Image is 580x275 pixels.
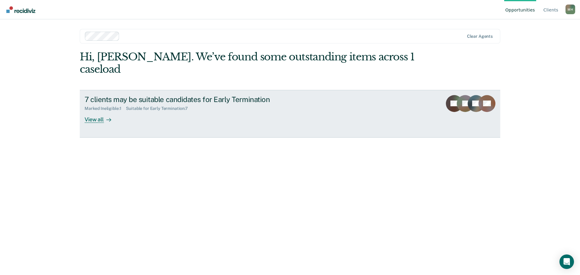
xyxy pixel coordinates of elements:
[467,34,493,39] div: Clear agents
[85,95,297,104] div: 7 clients may be suitable candidates for Early Termination
[80,90,500,138] a: 7 clients may be suitable candidates for Early TerminationMarked Ineligible:1Suitable for Early T...
[559,254,574,269] div: Open Intercom Messenger
[80,51,416,75] div: Hi, [PERSON_NAME]. We’ve found some outstanding items across 1 caseload
[6,6,35,13] img: Recidiviz
[126,106,193,111] div: Suitable for Early Termination : 7
[85,106,126,111] div: Marked Ineligible : 1
[565,5,575,14] div: M H
[85,111,118,123] div: View all
[565,5,575,14] button: Profile dropdown button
